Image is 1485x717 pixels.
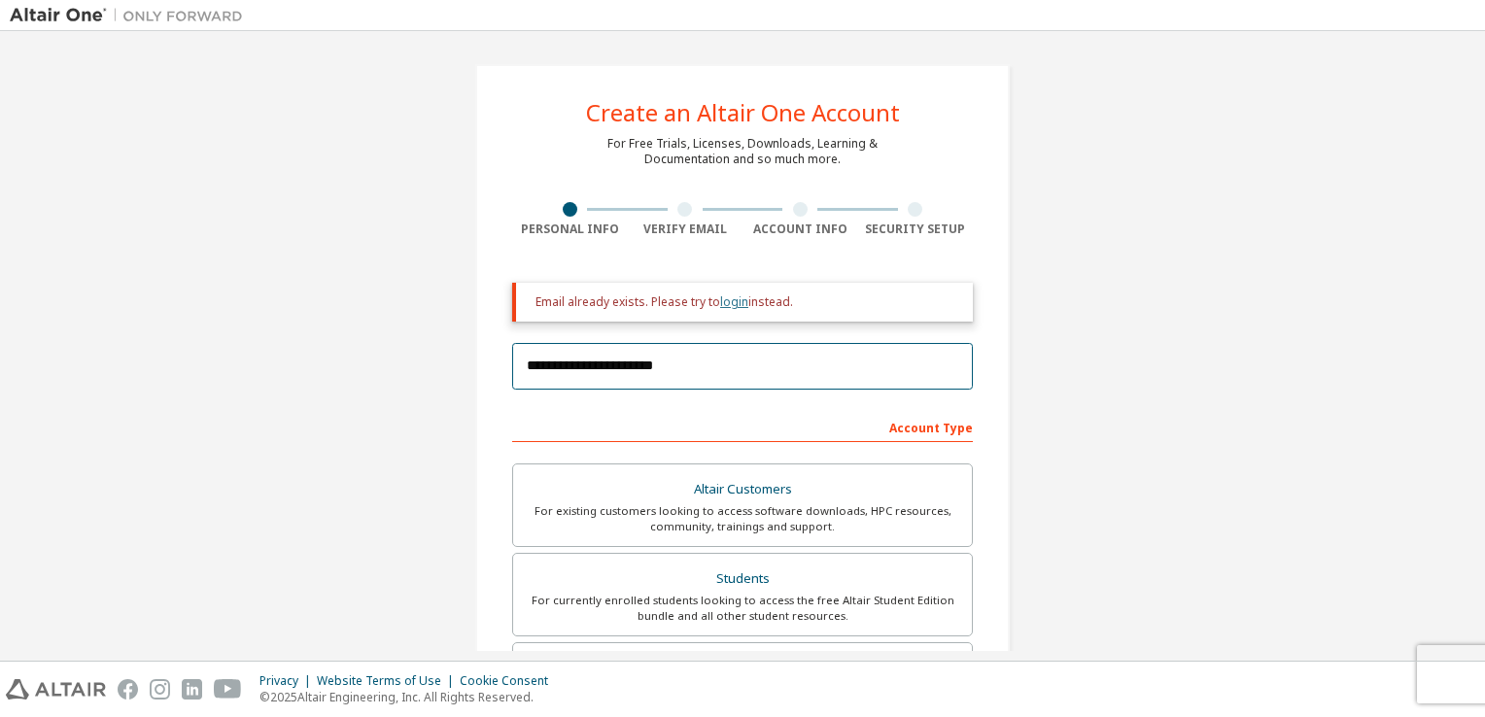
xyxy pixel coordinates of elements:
div: For Free Trials, Licenses, Downloads, Learning & Documentation and so much more. [607,136,878,167]
img: youtube.svg [214,679,242,700]
div: Email already exists. Please try to instead. [535,294,957,310]
img: facebook.svg [118,679,138,700]
div: Verify Email [628,222,743,237]
img: instagram.svg [150,679,170,700]
div: Create an Altair One Account [586,101,900,124]
a: login [720,293,748,310]
div: For currently enrolled students looking to access the free Altair Student Edition bundle and all ... [525,593,960,624]
div: Website Terms of Use [317,673,460,689]
div: Account Info [742,222,858,237]
div: Privacy [259,673,317,689]
div: Personal Info [512,222,628,237]
img: altair_logo.svg [6,679,106,700]
div: Students [525,565,960,593]
p: © 2025 Altair Engineering, Inc. All Rights Reserved. [259,689,560,705]
div: For existing customers looking to access software downloads, HPC resources, community, trainings ... [525,503,960,534]
img: linkedin.svg [182,679,202,700]
img: Altair One [10,6,253,25]
div: Security Setup [858,222,974,237]
div: Cookie Consent [460,673,560,689]
div: Account Type [512,411,973,442]
div: Altair Customers [525,476,960,503]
